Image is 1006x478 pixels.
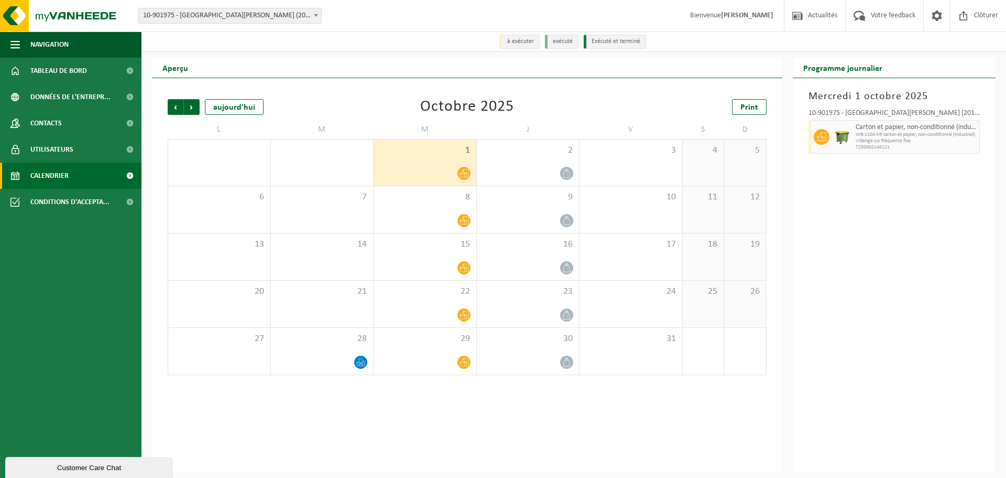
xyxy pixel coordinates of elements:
[276,192,368,203] span: 7
[683,120,725,139] td: S
[808,110,980,120] div: 10-901975 - [GEOGRAPHIC_DATA][PERSON_NAME] (201001) - [GEOGRAPHIC_DATA][PERSON_NAME]
[724,120,766,139] td: D
[374,120,477,139] td: M
[139,8,321,23] span: 10-901975 - AVA SINT-JANS-MOLENBEEK (201001) - SINT-JANS-MOLENBEEK
[499,35,540,49] li: à exécuter
[379,286,471,298] span: 22
[482,286,574,298] span: 23
[276,286,368,298] span: 21
[205,99,264,115] div: aujourd'hui
[30,110,62,136] span: Contacts
[420,99,514,115] div: Octobre 2025
[173,192,265,203] span: 6
[30,31,69,58] span: Navigation
[729,192,760,203] span: 12
[688,145,719,156] span: 4
[688,286,719,298] span: 25
[276,333,368,345] span: 28
[585,333,677,345] span: 31
[856,123,977,132] span: Carton et papier, non-conditionné (industriel)
[585,145,677,156] span: 3
[579,120,683,139] td: V
[856,138,977,144] span: Vidange sur fréquence fixe
[30,84,111,110] span: Données de l'entrepr...
[729,239,760,250] span: 19
[379,333,471,345] span: 29
[30,136,73,163] span: Utilisateurs
[152,57,199,78] h2: Aperçu
[379,239,471,250] span: 15
[477,120,580,139] td: J
[482,192,574,203] span: 9
[138,8,322,24] span: 10-901975 - AVA SINT-JANS-MOLENBEEK (201001) - SINT-JANS-MOLENBEEK
[585,286,677,298] span: 24
[835,129,850,145] img: WB-1100-HPE-GN-51
[379,192,471,203] span: 8
[740,103,758,112] span: Print
[30,163,69,189] span: Calendrier
[856,144,977,151] span: T250002146121
[30,58,87,84] span: Tableau de bord
[271,120,374,139] td: M
[168,120,271,139] td: L
[30,189,110,215] span: Conditions d'accepta...
[808,89,980,104] h3: Mercredi 1 octobre 2025
[584,35,646,49] li: Exécuté et terminé
[793,57,893,78] h2: Programme journalier
[482,145,574,156] span: 2
[729,145,760,156] span: 5
[545,35,578,49] li: exécuté
[276,239,368,250] span: 14
[585,239,677,250] span: 17
[721,12,773,19] strong: [PERSON_NAME]
[482,333,574,345] span: 30
[585,192,677,203] span: 10
[482,239,574,250] span: 16
[729,286,760,298] span: 26
[688,239,719,250] span: 18
[732,99,767,115] a: Print
[856,132,977,138] span: WB-1100-HP carton et papier, non-conditionné (industriel)
[184,99,200,115] span: Suivant
[173,239,265,250] span: 13
[379,145,471,156] span: 1
[5,455,175,478] iframe: chat widget
[168,99,183,115] span: Précédent
[173,333,265,345] span: 27
[688,192,719,203] span: 11
[173,286,265,298] span: 20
